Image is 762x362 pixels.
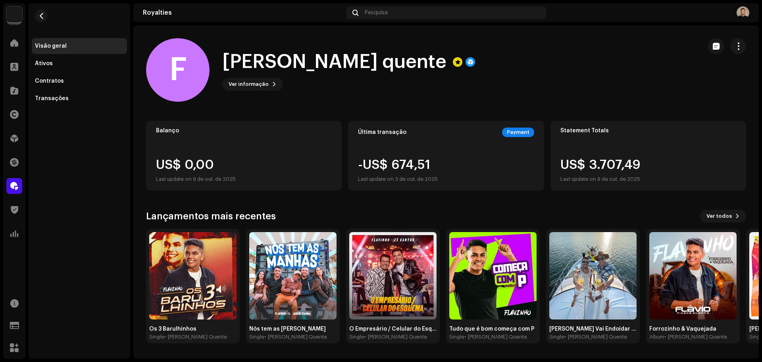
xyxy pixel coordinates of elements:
div: Last update on 9 de out. de 2025 [156,174,236,184]
div: • [PERSON_NAME] Quente [264,334,327,340]
div: • [PERSON_NAME] Quente [564,334,627,340]
div: O Empresário / Celular do Esquema [Ao Vivo] [349,326,437,332]
div: Royalties [143,10,343,16]
img: beb2baa3-4d60-4617-899b-59de138f9f35 [449,232,537,319]
span: Pesquisa [365,10,388,16]
re-m-nav-item: Transações [32,91,127,106]
div: F [146,38,210,102]
span: Ver informação [229,76,269,92]
div: Transações [35,95,69,102]
div: Album [649,334,664,340]
div: • [PERSON_NAME] Quente [664,334,727,340]
re-m-nav-item: Visão geral [32,38,127,54]
div: • [PERSON_NAME] Quente [464,334,527,340]
div: Os 3 Barulhinhos [149,326,237,332]
h1: [PERSON_NAME] quente [222,49,446,75]
div: Single [549,334,564,340]
div: • [PERSON_NAME] Quente [364,334,427,340]
div: [PERSON_NAME] Vai Endoidar é? [549,326,637,332]
span: Ver todos [706,208,732,224]
div: Payment [502,128,534,137]
div: Visão geral [35,43,67,49]
img: 1eb9de5b-5a70-4cf0-903c-4e486785bb23 [737,6,749,19]
button: Ver informação [222,78,283,91]
div: Single [249,334,264,340]
img: 1cf725b2-75a2-44e7-8fdf-5f1256b3d403 [6,6,22,22]
div: Balanço [156,128,332,134]
div: Last update on 9 de out. de 2025 [560,174,641,184]
img: 1b8a197c-1025-4a6a-8589-d91e8cba28f3 [349,232,437,319]
div: Forrozinho & Vaquejada [649,326,737,332]
img: 15dee156-fe99-4bf1-800d-63e8be69747c [249,232,337,319]
re-o-card-value: Balanço [146,121,342,191]
div: Last update on 3 de out. de 2025 [358,174,438,184]
re-m-nav-item: Ativos [32,56,127,72]
div: Última transação [358,129,406,136]
div: Single [349,334,364,340]
div: • [PERSON_NAME] Quente [164,334,227,340]
img: 9a746e09-277b-42a2-8d7f-4da2765e7593 [549,232,637,319]
div: Contratos [35,78,64,84]
button: Ver todos [700,210,746,223]
div: Tudo que é bom começa com P [449,326,537,332]
h3: Lançamentos mais recentes [146,210,276,223]
re-m-nav-item: Contratos [32,73,127,89]
img: fc26845e-012a-4b62-8b2d-e62a6c842a0a [149,232,237,319]
div: Statement Totals [560,128,736,134]
div: Nós tem as [PERSON_NAME] [249,326,337,332]
img: 552018c9-fb81-4ff0-939c-eb71e1608ab7 [649,232,737,319]
div: Single [449,334,464,340]
div: Ativos [35,60,53,67]
div: Single [149,334,164,340]
re-o-card-value: Statement Totals [550,121,746,191]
